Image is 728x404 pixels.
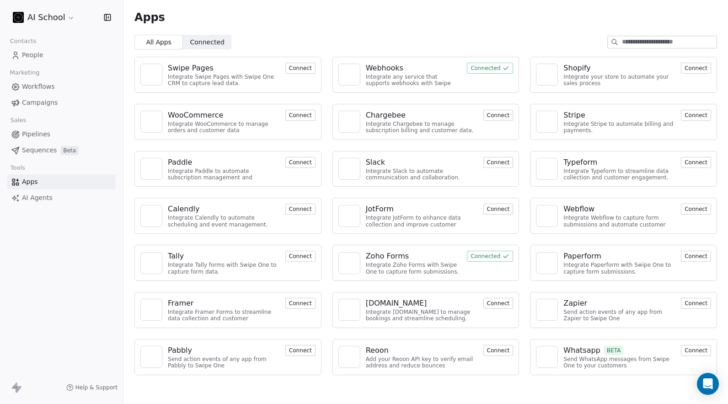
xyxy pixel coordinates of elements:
[13,12,24,23] img: 3.png
[366,63,462,74] a: Webhooks
[338,299,360,321] a: NA
[168,309,280,322] div: Integrate Framer Forms to streamline data collection and customer engagement.
[366,345,478,356] a: Reoon
[536,299,558,321] a: NA
[168,356,280,369] div: Send action events of any app from Pabbly to Swipe One
[483,299,514,307] a: Connect
[366,74,462,87] div: Integrate any service that supports webhooks with Swipe One to capture and automate data workflows.
[483,298,514,309] button: Connect
[536,158,558,180] a: NA
[145,256,158,270] img: NA
[540,162,554,176] img: NA
[22,129,50,139] span: Pipelines
[168,251,184,262] div: Tally
[536,205,558,227] a: NA
[285,298,316,309] button: Connect
[66,384,118,391] a: Help & Support
[140,111,162,133] a: NA
[168,298,280,309] a: Framer
[145,162,158,176] img: NA
[338,111,360,133] a: NA
[7,95,116,110] a: Campaigns
[681,299,711,307] a: Connect
[467,64,513,72] a: Connected
[681,111,711,119] a: Connect
[563,215,675,228] div: Integrate Webflow to capture form submissions and automate customer engagement.
[338,64,360,86] a: NA
[366,215,478,228] div: Integrate JotForm to enhance data collection and improve customer engagement.
[563,298,675,309] a: Zapier
[343,303,356,317] img: NA
[366,262,462,275] div: Integrate Zoho Forms with Swipe One to capture form submissions.
[563,298,587,309] div: Zapier
[681,157,711,168] button: Connect
[366,251,409,262] div: Zoho Forms
[467,252,513,260] a: Connected
[145,68,158,81] img: NA
[140,299,162,321] a: NA
[563,204,594,215] div: Webflow
[168,157,192,168] div: Paddle
[168,63,280,74] a: Swipe Pages
[681,110,711,121] button: Connect
[60,146,79,155] span: Beta
[285,158,316,167] a: Connect
[681,63,711,74] button: Connect
[540,209,554,223] img: NA
[540,256,554,270] img: NA
[604,346,624,355] span: BETA
[7,143,116,158] a: SequencesBeta
[467,251,513,262] button: Connected
[343,256,356,270] img: NA
[168,204,280,215] a: Calendly
[563,74,675,87] div: Integrate your store to automate your sales process
[366,204,394,215] div: JotForm
[6,161,29,175] span: Tools
[285,111,316,119] a: Connect
[285,251,316,262] button: Connect
[7,127,116,142] a: Pipelines
[366,157,385,168] div: Slack
[168,110,223,121] div: WooCommerce
[145,209,158,223] img: NA
[140,158,162,180] a: NA
[285,110,316,121] button: Connect
[563,168,675,181] div: Integrate Typeform to streamline data collection and customer engagement.
[563,110,585,121] div: Stripe
[366,298,427,309] div: [DOMAIN_NAME]
[168,110,280,121] a: WooCommerce
[338,205,360,227] a: NA
[140,252,162,274] a: NA
[563,110,675,121] a: Stripe
[366,345,389,356] div: Reoon
[536,346,558,368] a: NA
[483,345,514,356] button: Connect
[338,346,360,368] a: NA
[140,205,162,227] a: NA
[681,158,711,167] a: Connect
[168,215,280,228] div: Integrate Calendly to automate scheduling and event management.
[285,205,316,213] a: Connect
[366,157,478,168] a: Slack
[483,110,514,121] button: Connect
[483,346,514,355] a: Connect
[7,79,116,94] a: Workflows
[285,346,316,355] a: Connect
[22,50,43,60] span: People
[563,345,675,356] a: WhatsappBETA
[540,303,554,317] img: NA
[22,193,53,203] span: AI Agents
[483,205,514,213] a: Connect
[6,34,40,48] span: Contacts
[75,384,118,391] span: Help & Support
[22,82,55,92] span: Workflows
[168,262,280,275] div: Integrate Tally forms with Swipe One to capture form data.
[285,345,316,356] button: Connect
[7,174,116,189] a: Apps
[563,251,675,262] a: Paperform
[11,10,77,25] button: AI School
[366,110,406,121] div: Chargebee
[7,48,116,63] a: People
[285,63,316,74] button: Connect
[540,68,554,81] img: NA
